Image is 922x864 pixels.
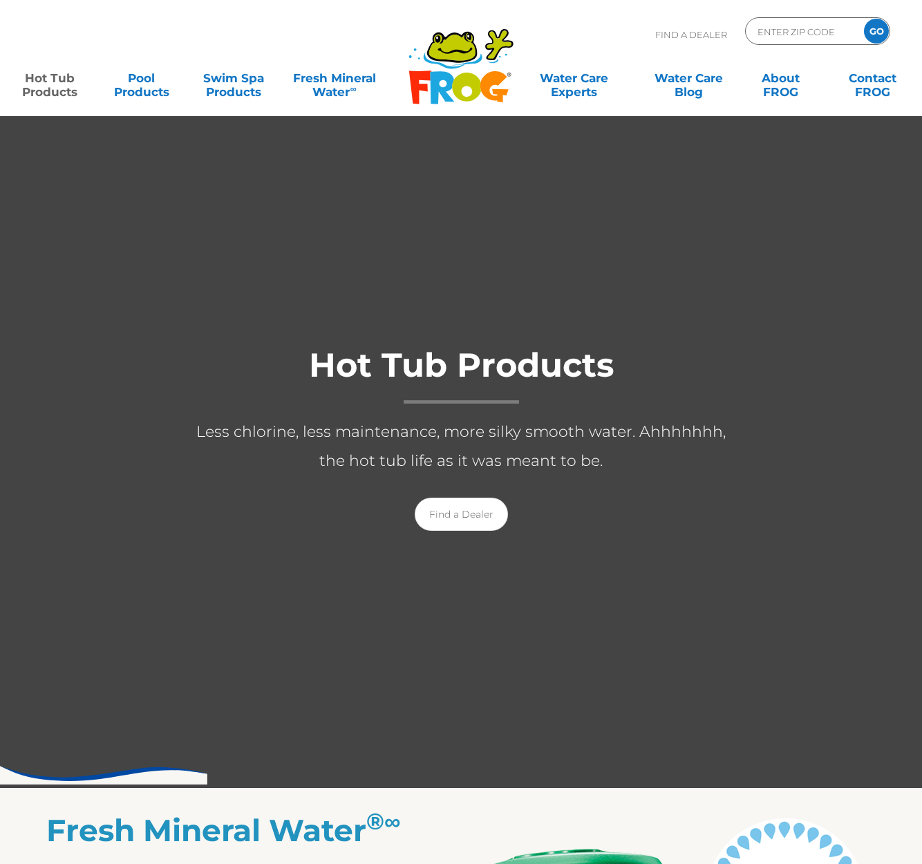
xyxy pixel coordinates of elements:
[384,807,401,835] em: ∞
[744,64,816,92] a: AboutFROG
[185,347,737,404] h1: Hot Tub Products
[290,64,379,92] a: Fresh MineralWater∞
[198,64,270,92] a: Swim SpaProducts
[350,84,356,94] sup: ∞
[655,17,727,52] p: Find A Dealer
[106,64,178,92] a: PoolProducts
[516,64,632,92] a: Water CareExperts
[836,64,908,92] a: ContactFROG
[864,19,889,44] input: GO
[14,64,86,92] a: Hot TubProducts
[46,812,461,848] h2: Fresh Mineral Water
[652,64,724,92] a: Water CareBlog
[366,807,401,835] sup: ®
[415,498,508,531] a: Find a Dealer
[756,21,849,41] input: Zip Code Form
[185,417,737,476] p: Less chlorine, less maintenance, more silky smooth water. Ahhhhhhh, the hot tub life as it was me...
